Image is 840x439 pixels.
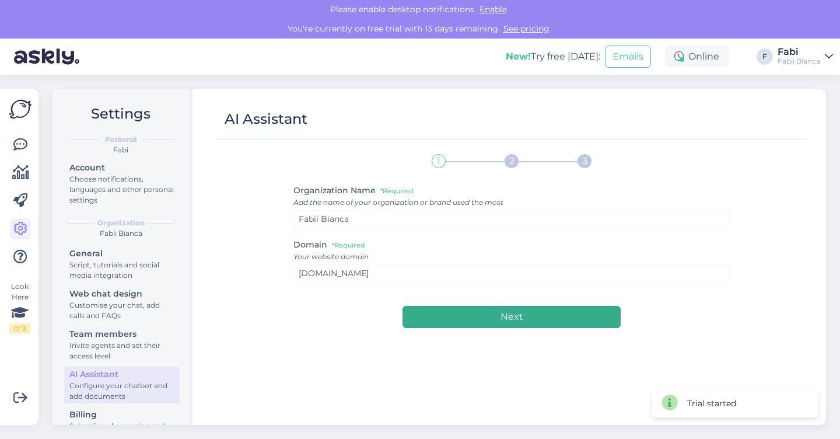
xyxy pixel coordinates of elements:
[69,340,174,361] div: Invite agents and set their access level
[293,264,730,283] input: Your website domain
[500,23,553,34] a: See pricing
[97,218,145,228] b: Organization
[432,154,446,168] div: 1
[69,328,174,340] div: Team members
[64,246,180,283] a: GeneralScript, tutorials and social media integration
[293,239,365,251] label: Domain
[62,103,180,125] h2: Settings
[69,174,174,205] div: Choose notifications, languages and other personal settings
[69,300,174,321] div: Customise your chat, add calls and FAQs
[9,281,30,334] div: Look Here
[64,286,180,323] a: Web chat designCustomise your chat, add calls and FAQs
[69,381,174,402] div: Configure your chatbot and add documents
[778,47,820,57] div: Fabi
[687,398,736,410] div: Trial started
[380,187,414,195] span: *Required
[293,184,414,197] label: Organization Name
[69,260,174,281] div: Script, tutorials and social media integration
[332,241,365,249] span: *Required
[64,367,180,403] a: AI AssistantConfigure your chatbot and add documents
[64,160,180,207] a: AccountChoose notifications, languages and other personal settings
[69,288,174,300] div: Web chat design
[64,326,180,363] a: Team membersInvite agents and set their access level
[62,145,180,155] div: Fabi
[293,210,730,228] input: Company name
[69,368,174,381] div: AI Assistant
[9,323,30,334] div: 0 / 3
[778,47,833,66] a: FabiFabii Bianca
[402,306,621,328] button: Next
[293,197,730,208] div: Add the name of your organization or brand used the most
[69,162,174,174] div: Account
[69,409,174,421] div: Billing
[577,154,591,168] div: 3
[9,98,32,120] img: Askly Logo
[225,108,307,130] div: AI Assistant
[69,248,174,260] div: General
[778,57,820,66] div: Fabii Bianca
[293,252,730,262] div: Your website domain
[506,50,600,64] div: Try free [DATE]:
[757,48,773,65] div: F
[62,228,180,239] div: Fabii Bianca
[505,154,519,168] div: 2
[506,51,531,62] b: New!
[665,46,729,67] div: Online
[605,46,651,68] button: Emails
[105,134,137,145] b: Personal
[476,4,510,15] span: Enable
